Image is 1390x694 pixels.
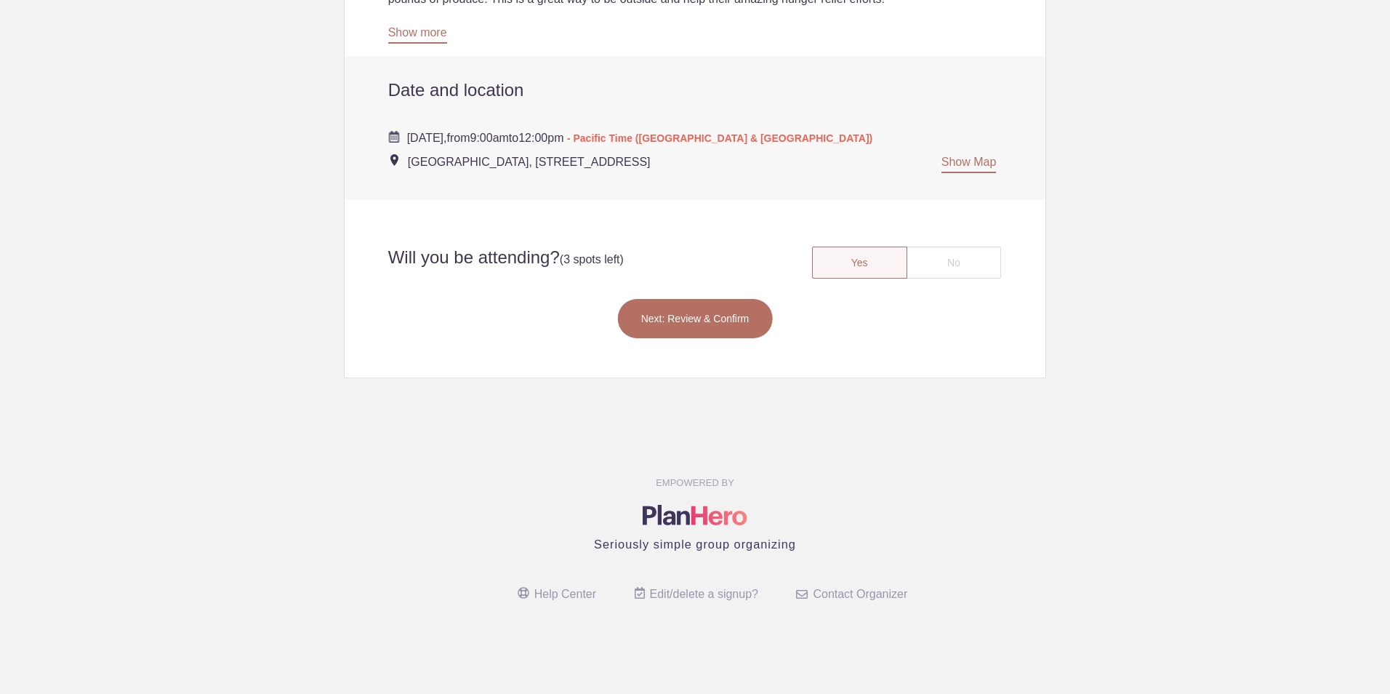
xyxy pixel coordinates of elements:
[377,247,695,271] h2: Will you be attending?
[907,247,1002,279] div: No
[518,588,596,600] a: Help Center
[388,79,1003,101] h2: Date and location
[355,535,1036,553] h4: Seriously simple group organizing
[941,156,997,173] a: Show Map
[407,132,447,144] span: [DATE],
[560,253,624,266] span: (3 spots left)
[407,132,873,144] span: from to
[388,131,400,143] img: Cal purple
[567,132,872,144] span: - Pacific Time ([GEOGRAPHIC_DATA] & [GEOGRAPHIC_DATA])
[635,588,758,600] a: Edit/delete a signup?
[518,132,563,144] span: 12:00pm
[643,505,748,525] img: Logo main planhero
[408,156,651,168] span: [GEOGRAPHIC_DATA], [STREET_ADDRESS]
[470,132,508,144] span: 9:00am
[656,477,734,488] small: EMPOWERED BY
[796,588,907,600] a: Contact Organizer
[617,298,774,339] button: Next: Review & Confirm
[390,154,398,166] img: Event location
[388,26,447,44] a: Show more
[812,247,907,279] div: Yes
